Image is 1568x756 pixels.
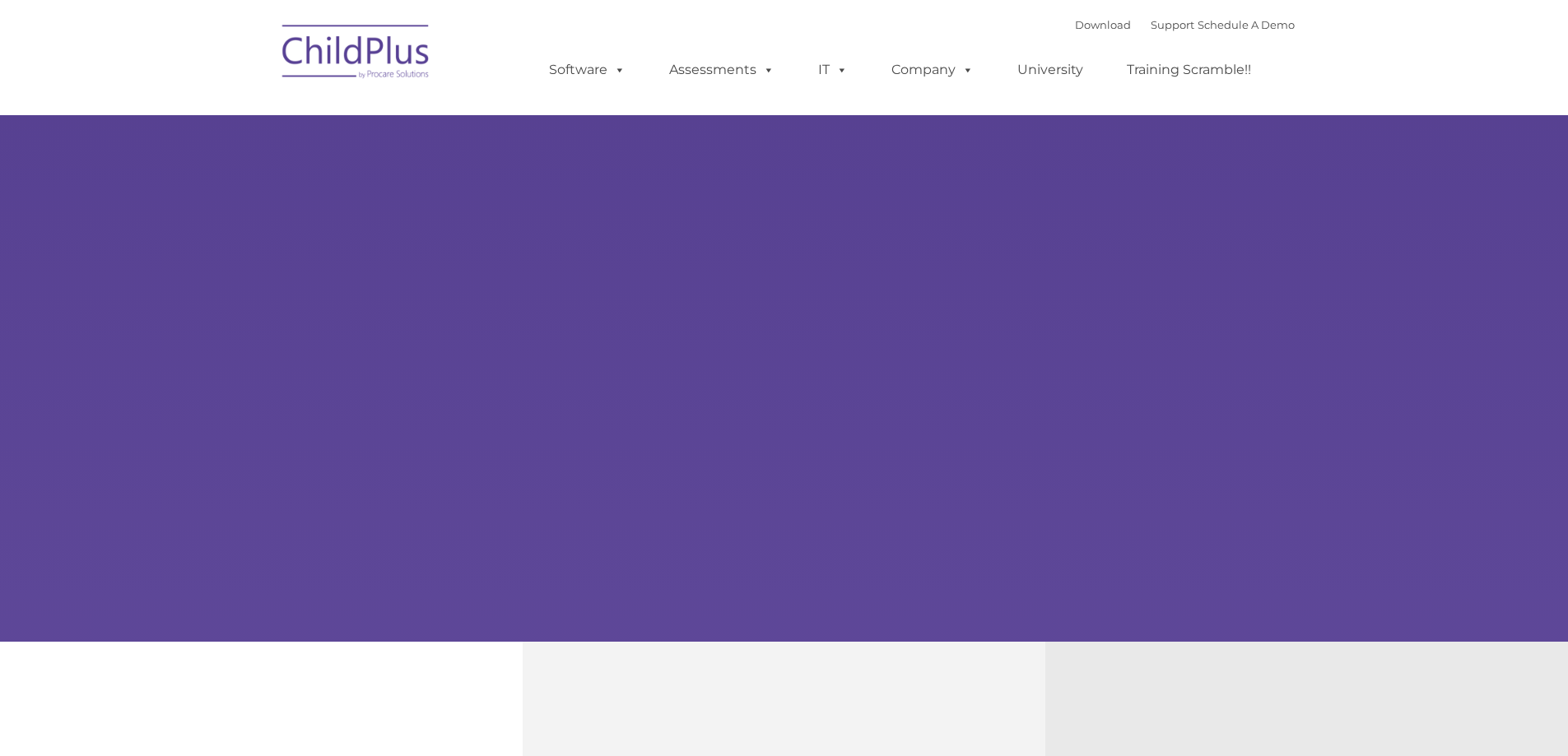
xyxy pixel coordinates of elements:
font: | [1075,18,1295,31]
a: Software [533,53,642,86]
a: Schedule A Demo [1198,18,1295,31]
a: University [1001,53,1100,86]
a: IT [802,53,864,86]
a: Download [1075,18,1131,31]
a: Assessments [653,53,791,86]
a: Training Scramble!! [1110,53,1268,86]
img: ChildPlus by Procare Solutions [274,13,439,95]
a: Company [875,53,990,86]
a: Support [1151,18,1194,31]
